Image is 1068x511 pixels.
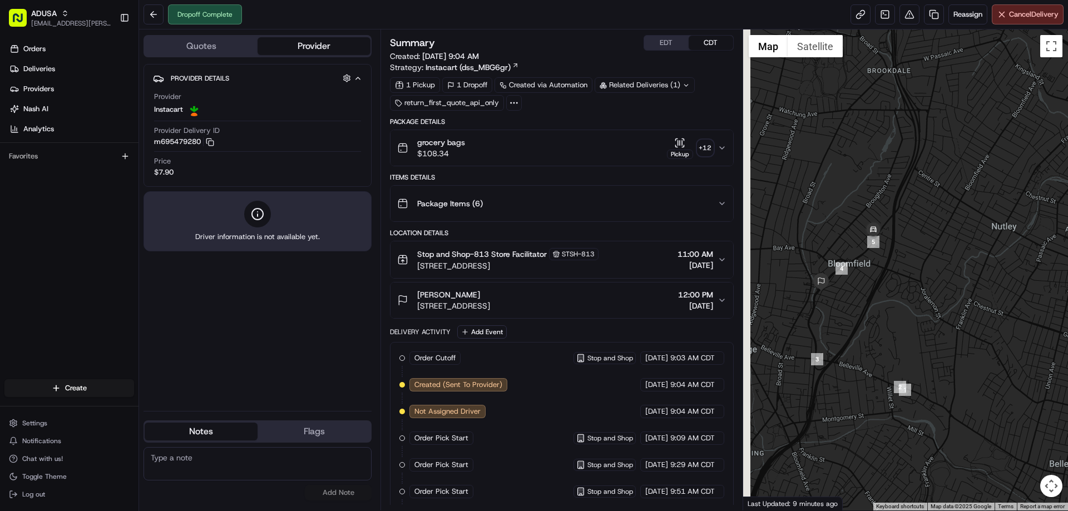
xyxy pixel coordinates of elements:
[645,460,668,470] span: [DATE]
[835,262,848,275] div: 4
[390,241,733,278] button: Stop and Shop-813 Store FacilitatorSTSH-813[STREET_ADDRESS]11:00 AM[DATE]
[29,72,184,83] input: Clear
[4,4,115,31] button: ADUSA[EMAIL_ADDRESS][PERSON_NAME][DOMAIN_NAME]
[390,62,519,73] div: Strategy:
[417,198,483,209] span: Package Items ( 6 )
[414,460,468,470] span: Order Pick Start
[4,415,134,431] button: Settings
[154,126,220,136] span: Provider Delivery ID
[992,4,1064,24] button: CancelDelivery
[1020,503,1065,509] a: Report a map error
[644,36,689,50] button: EDT
[417,289,480,300] span: [PERSON_NAME]
[390,51,479,62] span: Created:
[4,451,134,467] button: Chat with us!
[195,232,320,242] span: Driver information is not available yet.
[154,137,214,147] button: m695479280
[23,104,48,114] span: Nash AI
[11,44,202,62] p: Welcome 👋
[4,120,139,138] a: Analytics
[4,469,134,484] button: Toggle Theme
[698,140,713,156] div: + 12
[4,147,134,165] div: Favorites
[154,92,181,102] span: Provider
[426,62,519,73] a: Instacart (dss_MBG6gr)
[390,130,733,166] button: grocery bags$108.34Pickup+12
[78,188,135,197] a: Powered byPylon
[417,260,599,271] span: [STREET_ADDRESS]
[390,282,733,318] button: [PERSON_NAME][STREET_ADDRESS]12:00 PM[DATE]
[11,162,20,171] div: 📗
[678,300,713,311] span: [DATE]
[1040,475,1062,497] button: Map camera controls
[65,383,87,393] span: Create
[899,384,911,396] div: 1
[667,137,713,159] button: Pickup+12
[390,38,435,48] h3: Summary
[22,161,85,172] span: Knowledge Base
[417,137,465,148] span: grocery bags
[670,433,715,443] span: 9:09 AM CDT
[187,103,201,116] img: profile_instacart_ahold_partner.png
[154,105,183,115] span: Instacart
[4,40,139,58] a: Orders
[38,117,141,126] div: We're available if you need us!
[390,95,504,111] div: return_first_quote_api_only
[495,77,592,93] a: Created via Automation
[171,74,229,83] span: Provider Details
[1009,9,1059,19] span: Cancel Delivery
[414,380,502,390] span: Created (Sent To Provider)
[258,37,370,55] button: Provider
[414,353,456,363] span: Order Cutoff
[22,472,67,481] span: Toggle Theme
[153,69,362,87] button: Provider Details
[414,406,481,416] span: Not Assigned Driver
[11,11,33,33] img: Nash
[749,35,788,57] button: Show street map
[426,62,511,73] span: Instacart (dss_MBG6gr)
[23,124,54,134] span: Analytics
[670,380,715,390] span: 9:04 AM CDT
[23,44,46,54] span: Orders
[31,19,111,28] button: [EMAIL_ADDRESS][PERSON_NAME][DOMAIN_NAME]
[4,100,139,118] a: Nash AI
[4,433,134,449] button: Notifications
[90,157,183,177] a: 💻API Documentation
[667,137,693,159] button: Pickup
[645,487,668,497] span: [DATE]
[4,487,134,502] button: Log out
[670,406,715,416] span: 9:04 AM CDT
[645,380,668,390] span: [DATE]
[4,60,139,78] a: Deliveries
[390,328,451,336] div: Delivery Activity
[670,353,715,363] span: 9:03 AM CDT
[746,496,783,510] img: Google
[417,148,465,159] span: $108.34
[189,110,202,123] button: Start new chat
[7,157,90,177] a: 📗Knowledge Base
[645,433,668,443] span: [DATE]
[31,8,57,19] button: ADUSA
[11,106,31,126] img: 1736555255976-a54dd68f-1ca7-489b-9aae-adbdc363a1c4
[145,37,258,55] button: Quotes
[678,249,713,260] span: 11:00 AM
[931,503,991,509] span: Map data ©2025 Google
[38,106,182,117] div: Start new chat
[678,260,713,271] span: [DATE]
[645,353,668,363] span: [DATE]
[422,51,479,61] span: [DATE] 9:04 AM
[154,167,174,177] span: $7.90
[948,4,987,24] button: Reassign
[23,84,54,94] span: Providers
[811,353,823,365] div: 3
[390,186,733,221] button: Package Items (6)
[258,423,370,440] button: Flags
[105,161,179,172] span: API Documentation
[587,434,633,443] span: Stop and Shop
[145,423,258,440] button: Notes
[587,354,633,363] span: Stop and Shop
[22,490,45,499] span: Log out
[22,419,47,428] span: Settings
[414,487,468,497] span: Order Pick Start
